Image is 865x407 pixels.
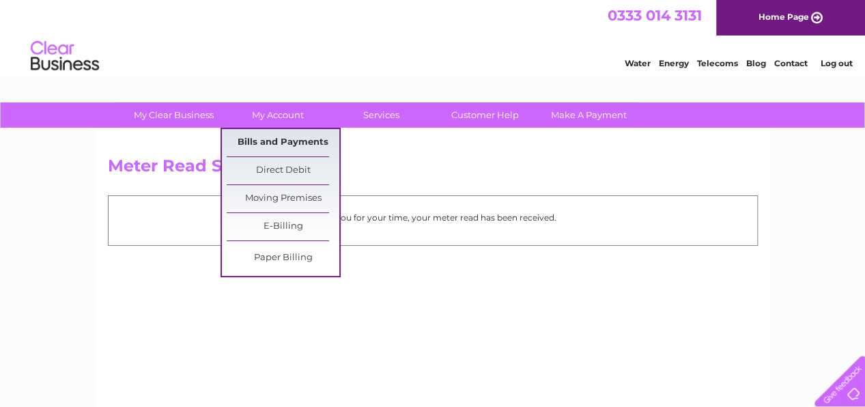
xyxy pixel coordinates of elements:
[227,244,339,272] a: Paper Billing
[697,58,738,68] a: Telecoms
[117,102,230,128] a: My Clear Business
[30,36,100,77] img: logo.png
[608,7,702,24] a: 0333 014 3131
[221,102,334,128] a: My Account
[108,156,758,182] h2: Meter Read Submitted
[227,185,339,212] a: Moving Premises
[227,157,339,184] a: Direct Debit
[659,58,689,68] a: Energy
[115,211,750,224] p: Thank you for your time, your meter read has been received.
[429,102,541,128] a: Customer Help
[111,8,756,66] div: Clear Business is a trading name of Verastar Limited (registered in [GEOGRAPHIC_DATA] No. 3667643...
[325,102,438,128] a: Services
[533,102,645,128] a: Make A Payment
[820,58,852,68] a: Log out
[625,58,651,68] a: Water
[774,58,808,68] a: Contact
[746,58,766,68] a: Blog
[227,213,339,240] a: E-Billing
[227,129,339,156] a: Bills and Payments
